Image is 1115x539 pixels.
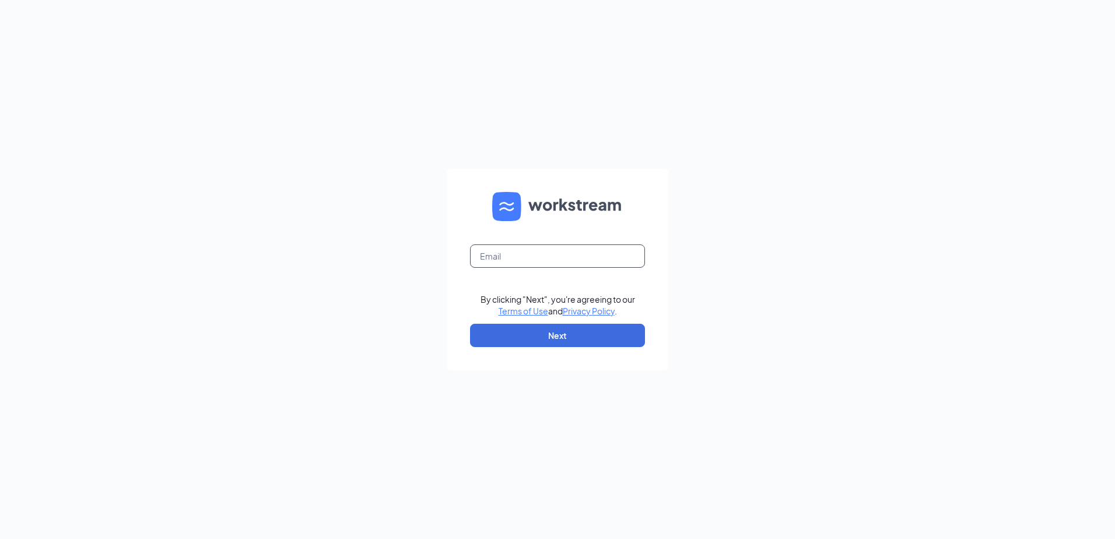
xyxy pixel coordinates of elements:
[470,244,645,268] input: Email
[499,306,548,316] a: Terms of Use
[470,324,645,347] button: Next
[492,192,623,221] img: WS logo and Workstream text
[481,293,635,317] div: By clicking "Next", you're agreeing to our and .
[563,306,615,316] a: Privacy Policy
